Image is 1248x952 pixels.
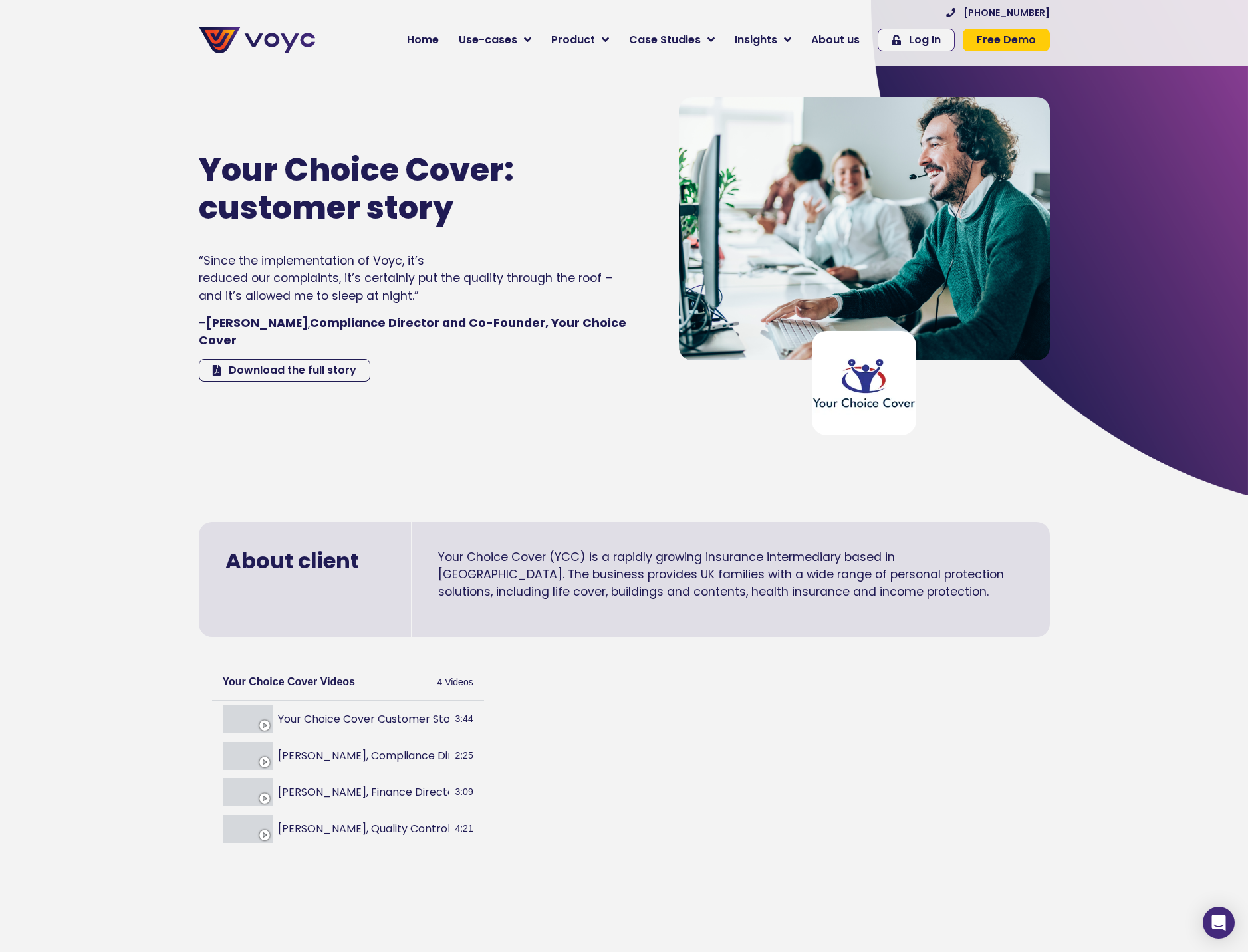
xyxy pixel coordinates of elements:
[811,32,860,48] span: About us
[725,27,801,53] a: Insights
[223,742,273,770] img: Keith Jones, Compliance Director and Co-Founder, Your Choice Cover interview with Voyc
[199,315,626,348] span: – ,
[629,32,701,48] span: Case Studies
[225,548,384,574] h2: About client
[946,8,1050,17] a: [PHONE_NUMBER]
[199,27,315,53] img: voyc-full-logo
[223,778,273,806] img: Khan Rahman, Finance Director and Co-Founder, Your Choice Cover interview with Voyc
[909,35,941,45] span: Log In
[206,315,308,331] strong: [PERSON_NAME]
[437,663,473,689] span: 4 Videos
[455,737,473,774] span: 2:25
[278,711,450,727] button: Your Choice Cover Customer Story - Voyc
[455,701,473,737] span: 3:44
[1203,907,1235,939] div: Open Intercom Messenger
[407,32,439,48] span: Home
[455,774,473,810] span: 3:09
[801,27,870,53] a: About us
[438,548,1023,601] p: Your Choice Cover (YCC) is a rapidly growing insurance intermediary based in [GEOGRAPHIC_DATA]. T...
[278,784,450,800] button: [PERSON_NAME], Finance Director and Co-Founder, Your Choice Cover interview with Voyc
[449,27,541,53] a: Use-cases
[977,35,1036,45] span: Free Demo
[541,27,619,53] a: Product
[199,151,557,227] h1: Your Choice Cover: customer story
[963,8,1050,17] span: [PHONE_NUMBER]
[878,29,955,51] a: Log In
[199,359,370,382] a: Download the full story
[223,705,273,733] img: Your Choice Cover Customer Story - Voyc
[278,821,450,837] button: [PERSON_NAME], Quality Control Manager, Your Choice Cover interview with Voyc
[455,810,473,847] span: 4:21
[397,27,449,53] a: Home
[199,315,626,348] strong: Compliance Director and Co-Founder, Your Choice Cover
[229,365,356,376] span: Download the full story
[223,815,273,843] img: Catrina Nash, Quality Control Manager, Your Choice Cover interview with Voyc
[223,669,355,695] h2: Your Choice Cover Videos
[551,32,595,48] span: Product
[735,32,777,48] span: Insights
[199,252,630,304] p: “Since the implementation of Voyc, it’s reduced our complaints, it’s certainly put the quality th...
[459,32,517,48] span: Use-cases
[278,748,450,764] button: [PERSON_NAME], Compliance Director and Co-Founder, Your Choice Cover interview with Voyc
[963,29,1050,51] a: Free Demo
[619,27,725,53] a: Case Studies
